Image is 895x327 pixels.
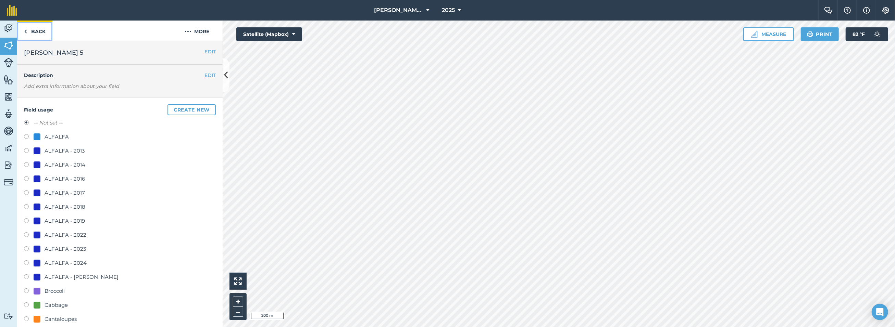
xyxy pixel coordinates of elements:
img: svg+xml;base64,PD94bWwgdmVyc2lvbj0iMS4wIiBlbmNvZGluZz0idXRmLTgiPz4KPCEtLSBHZW5lcmF0b3I6IEFkb2JlIE... [4,143,13,153]
img: svg+xml;base64,PD94bWwgdmVyc2lvbj0iMS4wIiBlbmNvZGluZz0idXRmLTgiPz4KPCEtLSBHZW5lcmF0b3I6IEFkb2JlIE... [4,313,13,319]
span: 2025 [442,6,455,14]
h4: Description [24,71,216,79]
button: Print [801,27,839,41]
h4: Field usage [24,104,216,115]
label: -- Not set -- [34,119,63,127]
div: ALFALFA - 2014 [45,161,85,169]
img: svg+xml;base64,PHN2ZyB4bWxucz0iaHR0cDovL3d3dy53My5vcmcvMjAwMC9zdmciIHdpZHRoPSI1NiIgaGVpZ2h0PSI2MC... [4,92,13,102]
img: A cog icon [882,7,890,14]
div: ALFALFA - 2024 [45,259,87,267]
button: + [233,297,243,307]
div: Broccoli [45,287,65,295]
button: More [171,21,223,41]
img: svg+xml;base64,PD94bWwgdmVyc2lvbj0iMS4wIiBlbmNvZGluZz0idXRmLTgiPz4KPCEtLSBHZW5lcmF0b3I6IEFkb2JlIE... [4,178,13,187]
img: svg+xml;base64,PD94bWwgdmVyc2lvbj0iMS4wIiBlbmNvZGluZz0idXRmLTgiPz4KPCEtLSBHZW5lcmF0b3I6IEFkb2JlIE... [4,23,13,34]
span: 82 ° F [853,27,865,41]
img: svg+xml;base64,PHN2ZyB4bWxucz0iaHR0cDovL3d3dy53My5vcmcvMjAwMC9zdmciIHdpZHRoPSI5IiBoZWlnaHQ9IjI0Ii... [24,27,27,36]
img: svg+xml;base64,PD94bWwgdmVyc2lvbj0iMS4wIiBlbmNvZGluZz0idXRmLTgiPz4KPCEtLSBHZW5lcmF0b3I6IEFkb2JlIE... [870,27,884,41]
button: Satellite (Mapbox) [236,27,302,41]
div: Open Intercom Messenger [872,304,888,320]
img: svg+xml;base64,PHN2ZyB4bWxucz0iaHR0cDovL3d3dy53My5vcmcvMjAwMC9zdmciIHdpZHRoPSIyMCIgaGVpZ2h0PSIyNC... [185,27,191,36]
img: svg+xml;base64,PHN2ZyB4bWxucz0iaHR0cDovL3d3dy53My5vcmcvMjAwMC9zdmciIHdpZHRoPSIxOSIgaGVpZ2h0PSIyNC... [807,30,813,38]
div: ALFALFA - 2018 [45,203,85,211]
button: – [233,307,243,317]
div: ALFALFA - [PERSON_NAME] [45,273,119,281]
div: ALFALFA - 2022 [45,231,86,239]
div: Cantaloupes [45,315,77,323]
img: Ruler icon [751,31,758,38]
img: svg+xml;base64,PD94bWwgdmVyc2lvbj0iMS4wIiBlbmNvZGluZz0idXRmLTgiPz4KPCEtLSBHZW5lcmF0b3I6IEFkb2JlIE... [4,109,13,119]
button: 82 °F [846,27,888,41]
div: ALFALFA - 2013 [45,147,85,155]
div: ALFALFA - 2016 [45,175,85,183]
img: A question mark icon [843,7,852,14]
img: svg+xml;base64,PHN2ZyB4bWxucz0iaHR0cDovL3d3dy53My5vcmcvMjAwMC9zdmciIHdpZHRoPSI1NiIgaGVpZ2h0PSI2MC... [4,75,13,85]
img: Two speech bubbles overlapping with the left bubble in the forefront [824,7,832,14]
button: Measure [743,27,794,41]
em: Add extra information about your field [24,83,119,89]
img: svg+xml;base64,PHN2ZyB4bWxucz0iaHR0cDovL3d3dy53My5vcmcvMjAwMC9zdmciIHdpZHRoPSIxNyIgaGVpZ2h0PSIxNy... [863,6,870,14]
img: svg+xml;base64,PD94bWwgdmVyc2lvbj0iMS4wIiBlbmNvZGluZz0idXRmLTgiPz4KPCEtLSBHZW5lcmF0b3I6IEFkb2JlIE... [4,126,13,136]
a: Back [17,21,52,41]
div: ALFALFA - 2023 [45,245,86,253]
img: svg+xml;base64,PD94bWwgdmVyc2lvbj0iMS4wIiBlbmNvZGluZz0idXRmLTgiPz4KPCEtLSBHZW5lcmF0b3I6IEFkb2JlIE... [4,58,13,67]
span: [PERSON_NAME] Farming Company [374,6,423,14]
div: ALFALFA [45,133,69,141]
span: [PERSON_NAME] 5 [24,48,83,57]
img: svg+xml;base64,PHN2ZyB4bWxucz0iaHR0cDovL3d3dy53My5vcmcvMjAwMC9zdmciIHdpZHRoPSI1NiIgaGVpZ2h0PSI2MC... [4,40,13,51]
div: ALFALFA - 2017 [45,189,85,197]
div: ALFALFA - 2019 [45,217,85,225]
img: fieldmargin Logo [7,5,17,16]
button: EDIT [204,48,216,55]
img: Four arrows, one pointing top left, one top right, one bottom right and the last bottom left [234,277,242,285]
div: Cabbage [45,301,68,309]
button: Create new [167,104,216,115]
img: svg+xml;base64,PD94bWwgdmVyc2lvbj0iMS4wIiBlbmNvZGluZz0idXRmLTgiPz4KPCEtLSBHZW5lcmF0b3I6IEFkb2JlIE... [4,160,13,170]
button: EDIT [204,71,216,79]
